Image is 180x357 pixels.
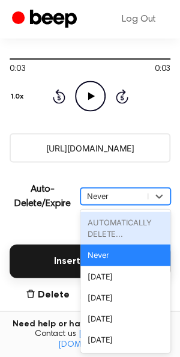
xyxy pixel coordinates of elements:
[80,266,170,287] div: [DATE]
[80,212,170,244] div: AUTOMATICALLY DELETE...
[10,63,25,76] span: 0:03
[10,182,76,210] p: Auto-Delete/Expire
[80,287,170,308] div: [DATE]
[12,8,80,31] a: Beep
[155,63,170,76] span: 0:03
[80,308,170,329] div: [DATE]
[79,287,83,302] span: |
[7,329,173,350] span: Contact us
[87,190,142,201] div: Never
[110,5,168,34] a: Log Out
[10,87,28,107] button: 1.0x
[10,244,170,278] button: Insert into Docs
[80,244,170,265] div: Never
[26,287,70,302] button: Delete
[58,329,145,349] a: [EMAIL_ADDRESS][DOMAIN_NAME]
[80,329,170,350] div: [DATE]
